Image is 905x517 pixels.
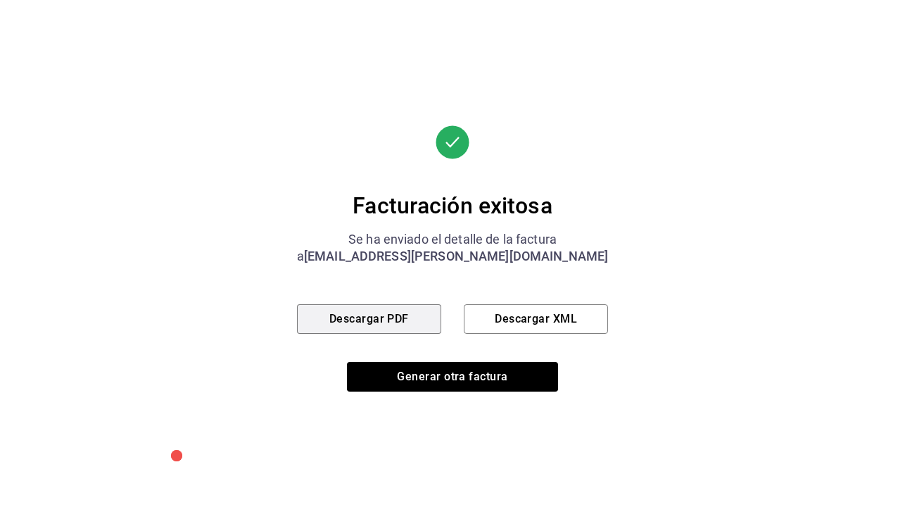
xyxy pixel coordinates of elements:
button: Descargar PDF [297,304,441,334]
button: Generar otra factura [347,362,558,392]
div: Se ha enviado el detalle de la factura [297,231,609,248]
button: Descargar XML [464,304,608,334]
div: a [297,248,609,265]
div: Facturación exitosa [297,192,609,220]
span: [EMAIL_ADDRESS][PERSON_NAME][DOMAIN_NAME] [304,249,608,263]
